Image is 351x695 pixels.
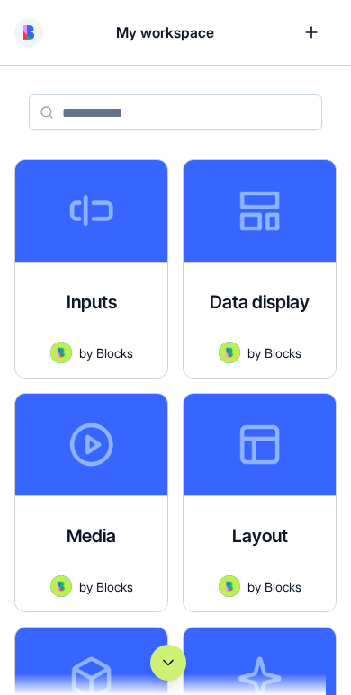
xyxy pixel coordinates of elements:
[116,22,214,43] h1: My workspace
[96,577,133,596] span: Blocks
[219,342,240,363] img: Avatar
[183,393,337,612] a: LayoutAvatarbyBlocks
[247,343,261,362] span: by
[79,343,93,362] span: by
[219,575,240,597] img: Avatar
[50,575,72,597] img: Avatar
[232,523,288,548] h4: Layout
[247,577,261,596] span: by
[14,393,168,612] a: MediaAvatarbyBlocks
[96,343,133,362] span: Blocks
[67,523,116,548] h4: Media
[50,342,72,363] img: Avatar
[265,577,301,596] span: Blocks
[265,343,301,362] span: Blocks
[14,159,168,379] a: InputsAvatarbyBlocks
[183,159,337,379] a: Data displayAvatarbyBlocks
[150,645,186,681] button: Scroll to bottom
[67,290,117,315] h4: Inputs
[210,290,310,315] h4: Data display
[79,577,93,596] span: by
[23,25,34,40] img: logo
